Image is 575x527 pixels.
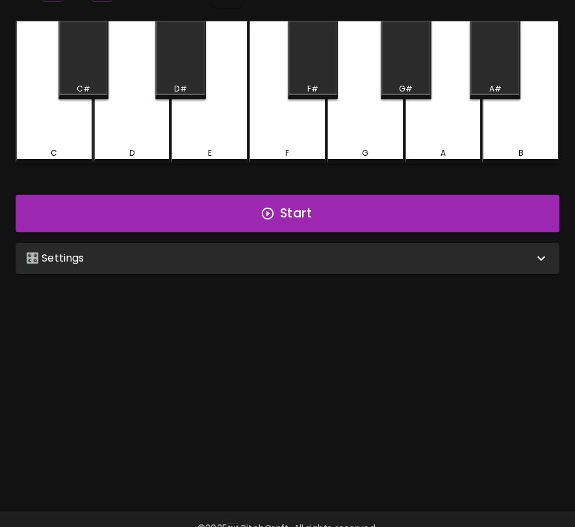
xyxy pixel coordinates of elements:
div: 🎛️ Settings [16,243,559,274]
div: E [208,147,212,159]
div: F# [307,83,318,95]
p: 🎛️ Settings [26,251,84,266]
div: G# [399,83,413,95]
div: F [285,147,289,159]
div: A [441,147,446,159]
div: D [129,147,134,159]
button: Start [16,195,559,232]
div: G [362,147,368,159]
div: C# [77,83,90,95]
div: C [51,147,57,159]
div: A# [489,83,502,95]
div: D# [174,83,186,95]
div: B [518,147,524,159]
